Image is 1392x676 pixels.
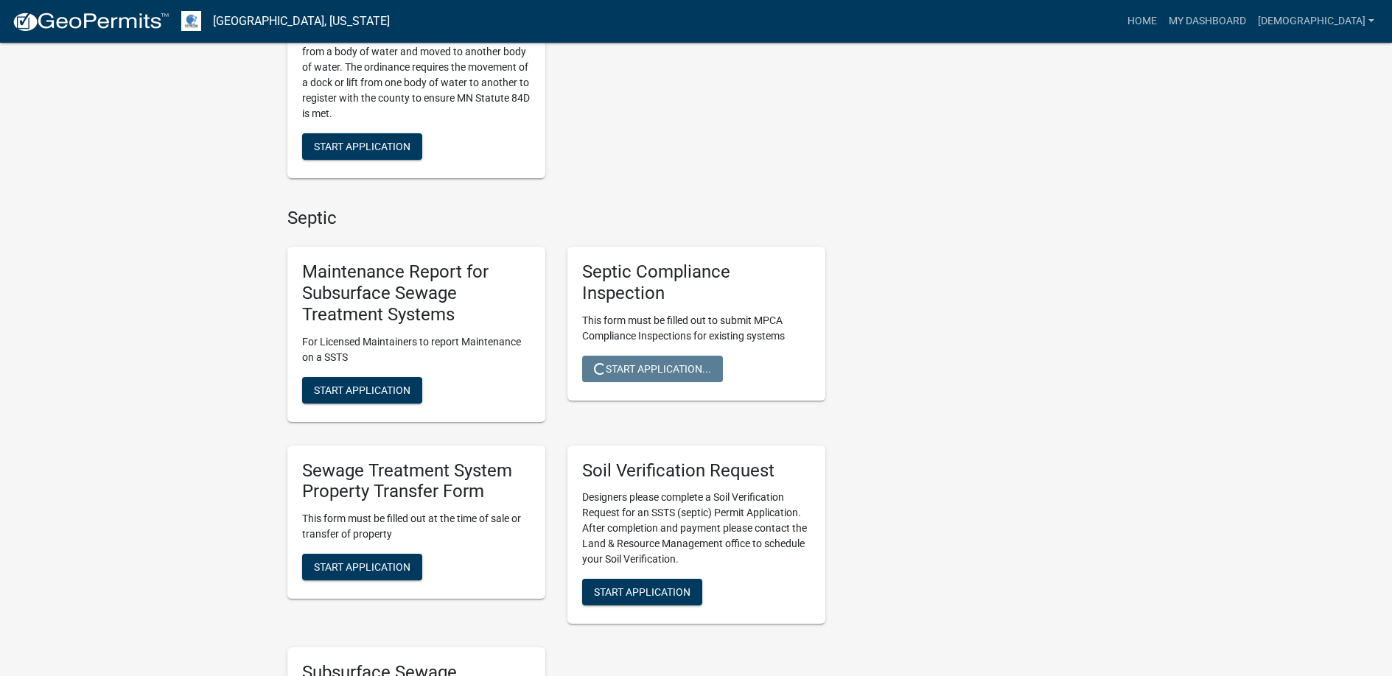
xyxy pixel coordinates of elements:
button: Start Application [302,377,422,404]
h4: Septic [287,208,825,229]
h5: Septic Compliance Inspection [582,261,811,304]
h5: Soil Verification Request [582,460,811,482]
span: Start Application [314,561,410,573]
span: Start Application [314,141,410,152]
button: Start Application... [582,356,723,382]
a: [DEMOGRAPHIC_DATA] [1252,7,1380,35]
p: Designers please complete a Soil Verification Request for an SSTS (septic) Permit Application. Af... [582,490,811,567]
a: [GEOGRAPHIC_DATA], [US_STATE] [213,9,390,34]
p: For Licensed Maintainers to report Maintenance on a SSTS [302,334,531,365]
button: Start Application [582,579,702,605]
span: Start Application... [594,362,711,374]
img: Otter Tail County, Minnesota [181,11,201,31]
p: This form must be filled out to submit MPCA Compliance Inspections for existing systems [582,313,811,344]
span: Start Application [594,586,690,598]
button: Start Application [302,554,422,580]
span: Start Application [314,384,410,395]
button: Start Application [302,133,422,160]
h5: Maintenance Report for Subsurface Sewage Treatment Systems [302,261,531,325]
h5: Sewage Treatment System Property Transfer Form [302,460,531,503]
a: My Dashboard [1163,7,1252,35]
p: This form must be filled out at the time of sale or transfer of property [302,511,531,542]
a: Home [1122,7,1163,35]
